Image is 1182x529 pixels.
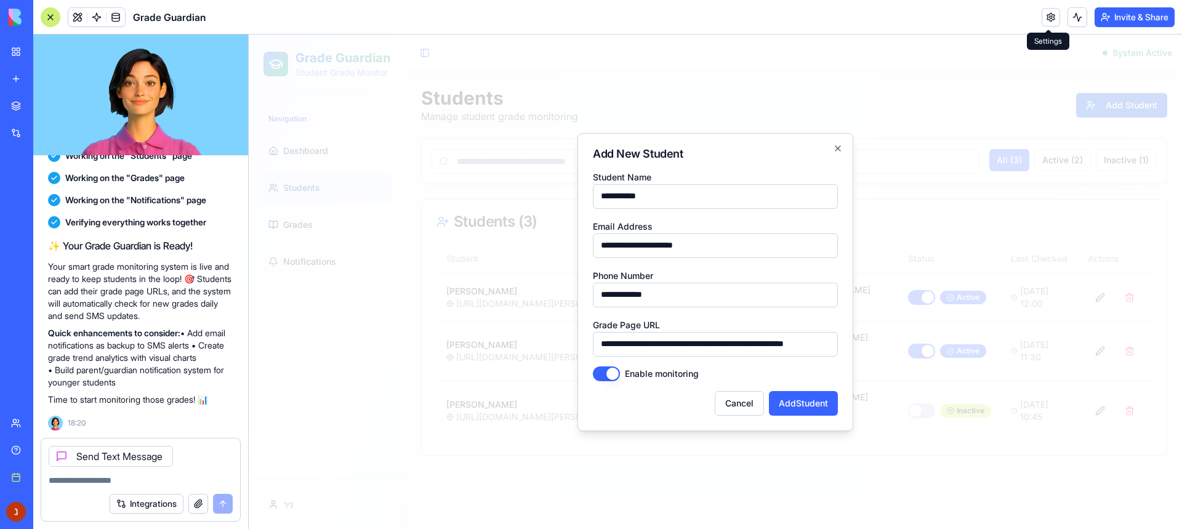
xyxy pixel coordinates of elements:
label: Student Name [344,137,403,148]
button: Integrations [110,494,183,514]
img: ACg8ocIjRx6ahvzPMRPlbRqkgAkeD7nsdrCdU2wAb0V1K9mO08rXWzw=s96-c [6,502,26,522]
label: Enable monitoring [376,335,450,344]
label: Grade Page URL [344,285,411,296]
span: Grade Guardian [133,10,206,25]
img: logo [9,9,85,26]
h2: Add New Student [344,114,589,125]
p: Your smart grade monitoring system is live and ready to keep students in the loop! 🎯 Students can... [48,260,233,322]
iframe: To enrich screen reader interactions, please activate Accessibility in Grammarly extension settings [249,34,1182,529]
label: Phone Number [344,236,404,246]
button: AddStudent [520,357,589,381]
div: Settings [1027,33,1069,50]
span: Verifying everything works together [65,216,206,228]
div: Send Text Message [49,446,173,467]
button: Invite & Share [1095,7,1175,27]
button: Cancel [466,357,515,381]
label: Email Address [344,187,404,197]
span: Working on the "Notifications" page [65,194,206,206]
p: Time to start monitoring those grades! 📊 [48,394,233,406]
strong: Quick enhancements to consider: [48,328,180,338]
h2: ✨ Your Grade Guardian is Ready! [48,238,233,253]
span: Working on the "Grades" page [65,172,185,184]
span: 18:20 [68,418,86,428]
span: Working on the "Students" page [65,150,192,162]
p: • Add email notifications as backup to SMS alerts • Create grade trend analytics with visual char... [48,327,233,389]
img: Ella_00000_wcx2te.png [48,416,63,430]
